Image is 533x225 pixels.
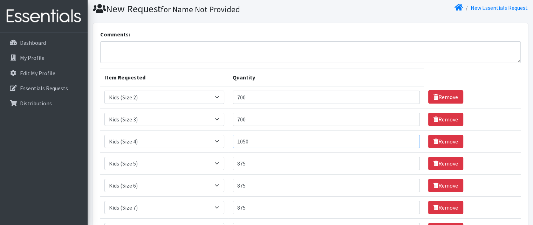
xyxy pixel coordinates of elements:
[3,66,85,80] a: Edit My Profile
[161,4,240,14] small: for Name Not Provided
[471,4,528,11] a: New Essentials Request
[3,36,85,50] a: Dashboard
[20,85,68,92] p: Essentials Requests
[428,135,463,148] a: Remove
[428,90,463,104] a: Remove
[428,157,463,170] a: Remove
[228,69,424,86] th: Quantity
[100,30,130,38] label: Comments:
[20,100,52,107] p: Distributions
[20,39,46,46] p: Dashboard
[428,179,463,192] a: Remove
[428,201,463,214] a: Remove
[93,3,308,15] h1: New Request
[3,5,85,28] img: HumanEssentials
[428,113,463,126] a: Remove
[20,70,55,77] p: Edit My Profile
[3,81,85,95] a: Essentials Requests
[20,54,45,61] p: My Profile
[3,96,85,110] a: Distributions
[3,51,85,65] a: My Profile
[100,69,229,86] th: Item Requested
